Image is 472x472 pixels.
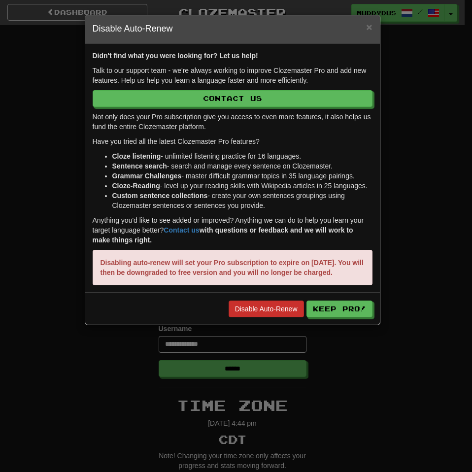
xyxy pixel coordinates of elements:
p: Not only does your Pro subscription give you access to even more features, it also helps us fund ... [93,112,372,132]
li: - master difficult grammar topics in 35 language pairings. [112,171,372,181]
strong: with questions or feedback and we will work to make things right. [93,226,353,244]
a: Disable Auto-Renew [229,301,304,317]
li: - level up your reading skills with Wikipedia articles in 25 languages. [112,181,372,191]
strong: Cloze listening [112,152,161,160]
strong: Disabling auto-renew will set your Pro subscription to expire on [DATE]. You will then be downgra... [101,259,364,276]
p: Talk to our support team - we're always working to improve Clozemaster Pro and add new features. ... [93,66,372,85]
strong: Custom sentence collections [112,192,208,200]
h4: Disable Auto-Renew [93,23,372,35]
button: Keep Pro! [306,301,372,317]
button: Close [366,22,372,32]
li: - unlimited listening practice for 16 languages. [112,151,372,161]
strong: Grammar Challenges [112,172,182,180]
a: Contact Us [93,90,372,107]
li: - create your own sentences groupings using Clozemaster sentences or sentences you provide. [112,191,372,210]
p: Anything you'd like to see added or improved? Anything we can do to help you learn your target la... [93,215,372,245]
strong: Sentence search [112,162,167,170]
a: Contact us [164,226,199,234]
li: - search and manage every sentence on Clozemaster. [112,161,372,171]
p: Have you tried all the latest Clozemaster Pro features? [93,136,372,146]
strong: Cloze-Reading [112,182,160,190]
span: × [366,21,372,33]
strong: Didn't find what you were looking for? Let us help! [93,52,258,60]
